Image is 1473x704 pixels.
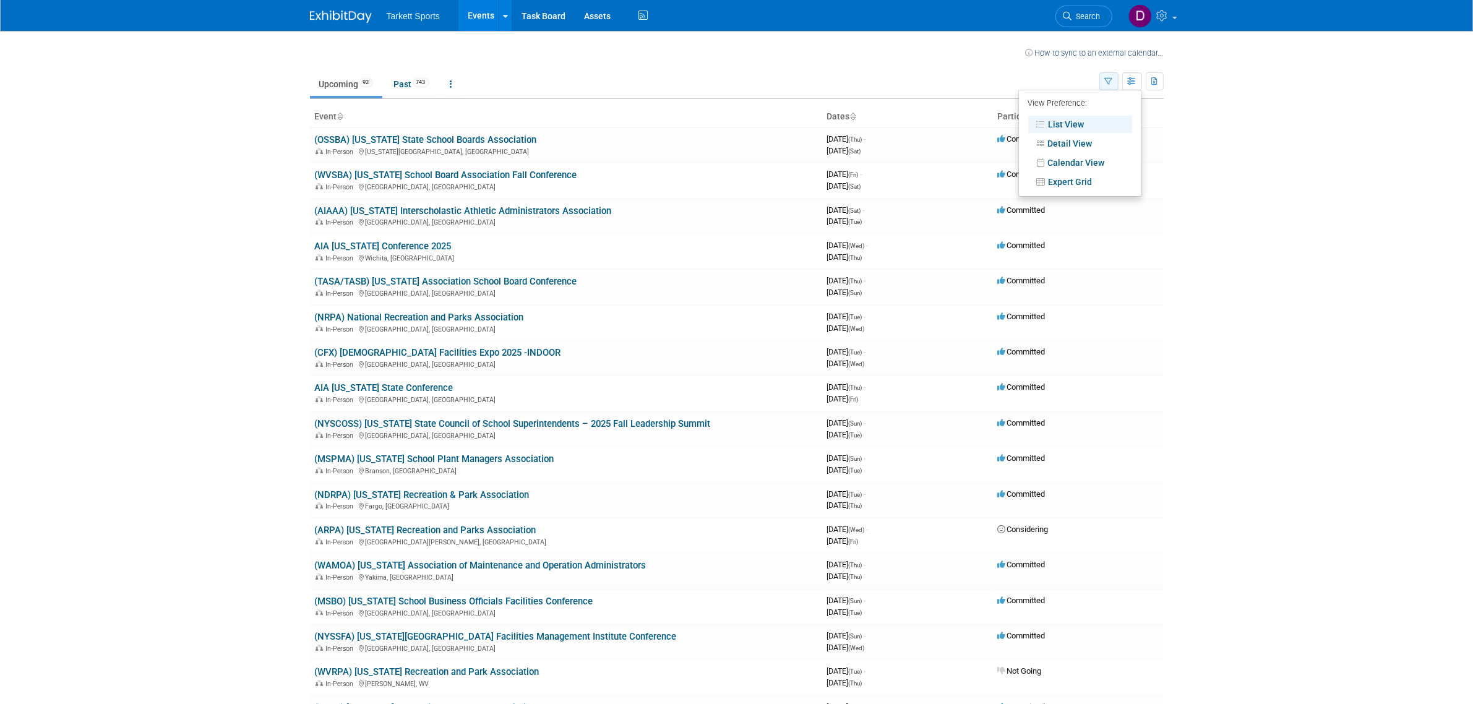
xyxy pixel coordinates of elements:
[316,254,323,260] img: In-Person Event
[326,432,358,440] span: In-Person
[827,276,866,285] span: [DATE]
[827,146,861,155] span: [DATE]
[850,111,856,121] a: Sort by Start Date
[315,324,817,333] div: [GEOGRAPHIC_DATA], [GEOGRAPHIC_DATA]
[315,500,817,510] div: Fargo, [GEOGRAPHIC_DATA]
[849,243,865,249] span: (Wed)
[849,420,862,427] span: (Sun)
[827,489,866,499] span: [DATE]
[827,181,861,191] span: [DATE]
[827,347,866,356] span: [DATE]
[1028,116,1132,133] a: List View
[326,396,358,404] span: In-Person
[998,134,1046,144] span: Committed
[849,538,859,545] span: (Fri)
[316,645,323,651] img: In-Person Event
[315,217,817,226] div: [GEOGRAPHIC_DATA], [GEOGRAPHIC_DATA]
[849,207,861,214] span: (Sat)
[998,347,1046,356] span: Committed
[316,467,323,473] img: In-Person Event
[326,680,358,688] span: In-Person
[316,218,323,225] img: In-Person Event
[849,349,862,356] span: (Tue)
[326,361,358,369] span: In-Person
[849,502,862,509] span: (Thu)
[315,252,817,262] div: Wichita, [GEOGRAPHIC_DATA]
[827,643,865,652] span: [DATE]
[315,678,817,688] div: [PERSON_NAME], WV
[867,241,869,250] span: -
[998,489,1046,499] span: Committed
[315,146,817,156] div: [US_STATE][GEOGRAPHIC_DATA], [GEOGRAPHIC_DATA]
[827,560,866,569] span: [DATE]
[337,111,343,121] a: Sort by Event Name
[315,276,577,287] a: (TASA/TASB) [US_STATE] Association School Board Conference
[998,312,1046,321] span: Committed
[315,170,577,181] a: (WVSBA) [US_STATE] School Board Association Fall Conference
[315,288,817,298] div: [GEOGRAPHIC_DATA], [GEOGRAPHIC_DATA]
[827,536,859,546] span: [DATE]
[315,525,536,536] a: (ARPA) [US_STATE] Recreation and Parks Association
[326,538,358,546] span: In-Person
[1026,48,1164,58] a: How to sync to an external calendar...
[315,134,537,145] a: (OSSBA) [US_STATE] State School Boards Association
[849,633,862,640] span: (Sun)
[998,276,1046,285] span: Committed
[849,491,862,498] span: (Tue)
[326,218,358,226] span: In-Person
[849,278,862,285] span: (Thu)
[1028,95,1132,114] div: View Preference:
[861,170,862,179] span: -
[827,525,869,534] span: [DATE]
[326,645,358,653] span: In-Person
[310,106,822,127] th: Event
[849,432,862,439] span: (Tue)
[316,573,323,580] img: In-Person Event
[315,536,817,546] div: [GEOGRAPHIC_DATA][PERSON_NAME], [GEOGRAPHIC_DATA]
[864,631,866,640] span: -
[849,680,862,687] span: (Thu)
[385,72,439,96] a: Past743
[849,325,865,332] span: (Wed)
[998,666,1042,676] span: Not Going
[849,218,862,225] span: (Tue)
[315,418,711,429] a: (NYSCOSS) [US_STATE] State Council of School Superintendents – 2025 Fall Leadership Summit
[827,312,866,321] span: [DATE]
[998,382,1046,392] span: Committed
[326,254,358,262] span: In-Person
[867,525,869,534] span: -
[316,396,323,402] img: In-Person Event
[1028,135,1132,152] a: Detail View
[315,489,530,500] a: (NDRPA) [US_STATE] Recreation & Park Association
[413,78,429,87] span: 743
[864,666,866,676] span: -
[1055,6,1112,27] a: Search
[326,148,358,156] span: In-Person
[316,361,323,367] img: In-Person Event
[326,502,358,510] span: In-Person
[849,314,862,320] span: (Tue)
[849,609,862,616] span: (Tue)
[864,134,866,144] span: -
[863,205,865,215] span: -
[827,596,866,605] span: [DATE]
[822,106,993,127] th: Dates
[849,573,862,580] span: (Thu)
[315,666,539,677] a: (WVRPA) [US_STATE] Recreation and Park Association
[827,217,862,226] span: [DATE]
[315,394,817,404] div: [GEOGRAPHIC_DATA], [GEOGRAPHIC_DATA]
[1128,4,1152,28] img: Dan Harrison
[849,290,862,296] span: (Sun)
[849,467,862,474] span: (Tue)
[864,276,866,285] span: -
[315,181,817,191] div: [GEOGRAPHIC_DATA], [GEOGRAPHIC_DATA]
[315,631,677,642] a: (NYSSFA) [US_STATE][GEOGRAPHIC_DATA] Facilities Management Institute Conference
[315,560,646,571] a: (WAMOA) [US_STATE] Association of Maintenance and Operation Administrators
[326,573,358,582] span: In-Person
[849,598,862,604] span: (Sun)
[315,453,554,465] a: (MSPMA) [US_STATE] School Plant Managers Association
[315,465,817,475] div: Branson, [GEOGRAPHIC_DATA]
[864,382,866,392] span: -
[827,288,862,297] span: [DATE]
[315,607,817,617] div: [GEOGRAPHIC_DATA], [GEOGRAPHIC_DATA]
